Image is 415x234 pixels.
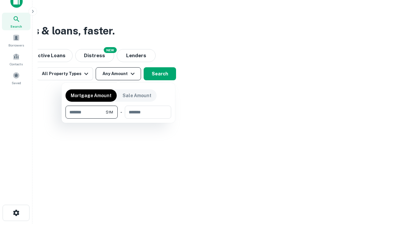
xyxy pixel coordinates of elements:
div: - [120,106,122,119]
p: Sale Amount [123,92,151,99]
p: Mortgage Amount [71,92,112,99]
iframe: Chat Widget [383,182,415,213]
span: $1M [106,109,113,115]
